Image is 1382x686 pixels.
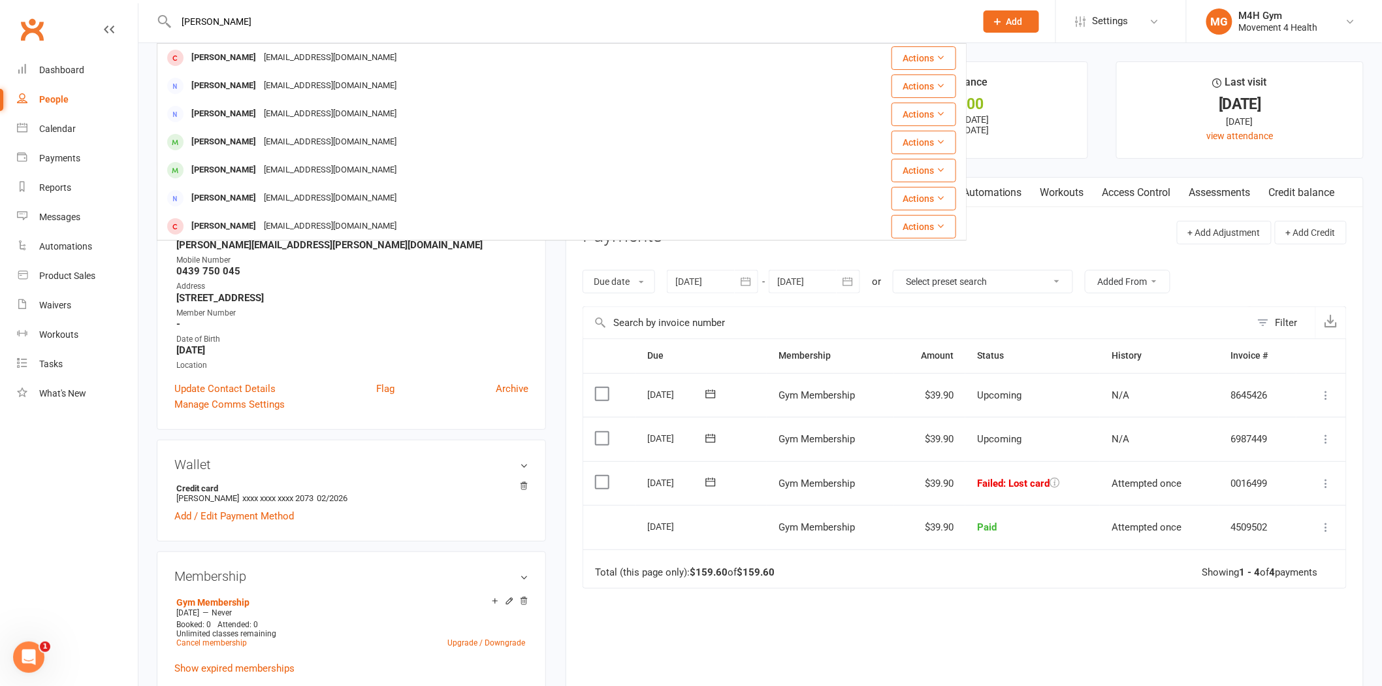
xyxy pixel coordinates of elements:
[242,493,313,503] span: xxxx xxxx xxxx 2073
[176,254,528,267] div: Mobile Number
[13,642,44,673] iframe: Intercom live chat
[892,159,956,182] button: Actions
[176,239,528,251] strong: [PERSON_NAME][EMAIL_ADDRESS][PERSON_NAME][DOMAIN_NAME]
[1085,270,1170,293] button: Added From
[1112,478,1181,489] span: Attempted once
[892,131,956,154] button: Actions
[892,187,956,210] button: Actions
[17,350,138,379] a: Tasks
[1276,315,1298,331] div: Filter
[172,12,967,31] input: Search...
[173,608,528,618] div: —
[176,307,528,319] div: Member Number
[1219,461,1296,506] td: 0016499
[647,472,707,493] div: [DATE]
[635,339,767,372] th: Due
[595,567,775,578] div: Total (this page only): of
[39,212,80,222] div: Messages
[1240,566,1261,578] strong: 1 - 4
[176,265,528,277] strong: 0439 750 045
[496,381,528,397] a: Archive
[176,318,528,330] strong: -
[260,105,400,123] div: [EMAIL_ADDRESS][DOMAIN_NAME]
[447,638,525,647] a: Upgrade / Downgrade
[39,65,84,75] div: Dashboard
[1207,131,1274,141] a: view attendance
[1219,417,1296,461] td: 6987449
[174,662,295,674] a: Show expired memberships
[779,433,855,445] span: Gym Membership
[977,521,997,533] span: Paid
[17,144,138,173] a: Payments
[1112,433,1129,445] span: N/A
[176,597,249,608] a: Gym Membership
[583,307,1251,338] input: Search by invoice number
[779,389,855,401] span: Gym Membership
[894,373,965,417] td: $39.90
[187,48,260,67] div: [PERSON_NAME]
[39,329,78,340] div: Workouts
[1180,178,1260,208] a: Assessments
[187,161,260,180] div: [PERSON_NAME]
[965,339,1100,372] th: Status
[39,359,63,369] div: Tasks
[1112,389,1129,401] span: N/A
[977,478,1050,489] span: Failed
[1112,521,1181,533] span: Attempted once
[1100,339,1219,372] th: History
[892,46,956,70] button: Actions
[1003,478,1050,489] span: : Lost card
[176,333,528,346] div: Date of Birth
[894,505,965,549] td: $39.90
[39,182,71,193] div: Reports
[376,381,394,397] a: Flag
[39,123,76,134] div: Calendar
[984,10,1039,33] button: Add
[894,417,965,461] td: $39.90
[260,161,400,180] div: [EMAIL_ADDRESS][DOMAIN_NAME]
[187,133,260,152] div: [PERSON_NAME]
[1093,178,1180,208] a: Access Control
[779,478,855,489] span: Gym Membership
[1251,307,1315,338] button: Filter
[977,389,1021,401] span: Upcoming
[1129,114,1351,129] div: [DATE]
[779,521,855,533] span: Gym Membership
[174,482,528,505] li: [PERSON_NAME]
[1031,178,1093,208] a: Workouts
[17,56,138,85] a: Dashboard
[894,461,965,506] td: $39.90
[892,74,956,98] button: Actions
[17,203,138,232] a: Messages
[1275,221,1347,244] button: + Add Credit
[16,13,48,46] a: Clubworx
[892,215,956,238] button: Actions
[1270,566,1276,578] strong: 4
[17,261,138,291] a: Product Sales
[17,232,138,261] a: Automations
[1129,97,1351,111] div: [DATE]
[176,629,276,638] span: Unlimited classes remaining
[176,359,528,372] div: Location
[260,133,400,152] div: [EMAIL_ADDRESS][DOMAIN_NAME]
[737,566,775,578] strong: $159.60
[260,217,400,236] div: [EMAIL_ADDRESS][DOMAIN_NAME]
[1219,339,1296,372] th: Invoice #
[1206,8,1232,35] div: MG
[872,274,881,289] div: or
[17,173,138,203] a: Reports
[174,508,294,524] a: Add / Edit Payment Method
[1260,178,1344,208] a: Credit balance
[174,381,276,397] a: Update Contact Details
[1177,221,1272,244] button: + Add Adjustment
[1213,74,1267,97] div: Last visit
[187,217,260,236] div: [PERSON_NAME]
[1239,22,1318,33] div: Movement 4 Health
[1202,567,1318,578] div: Showing of payments
[17,291,138,320] a: Waivers
[17,114,138,144] a: Calendar
[187,105,260,123] div: [PERSON_NAME]
[39,388,86,399] div: What's New
[892,103,956,126] button: Actions
[583,270,655,293] button: Due date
